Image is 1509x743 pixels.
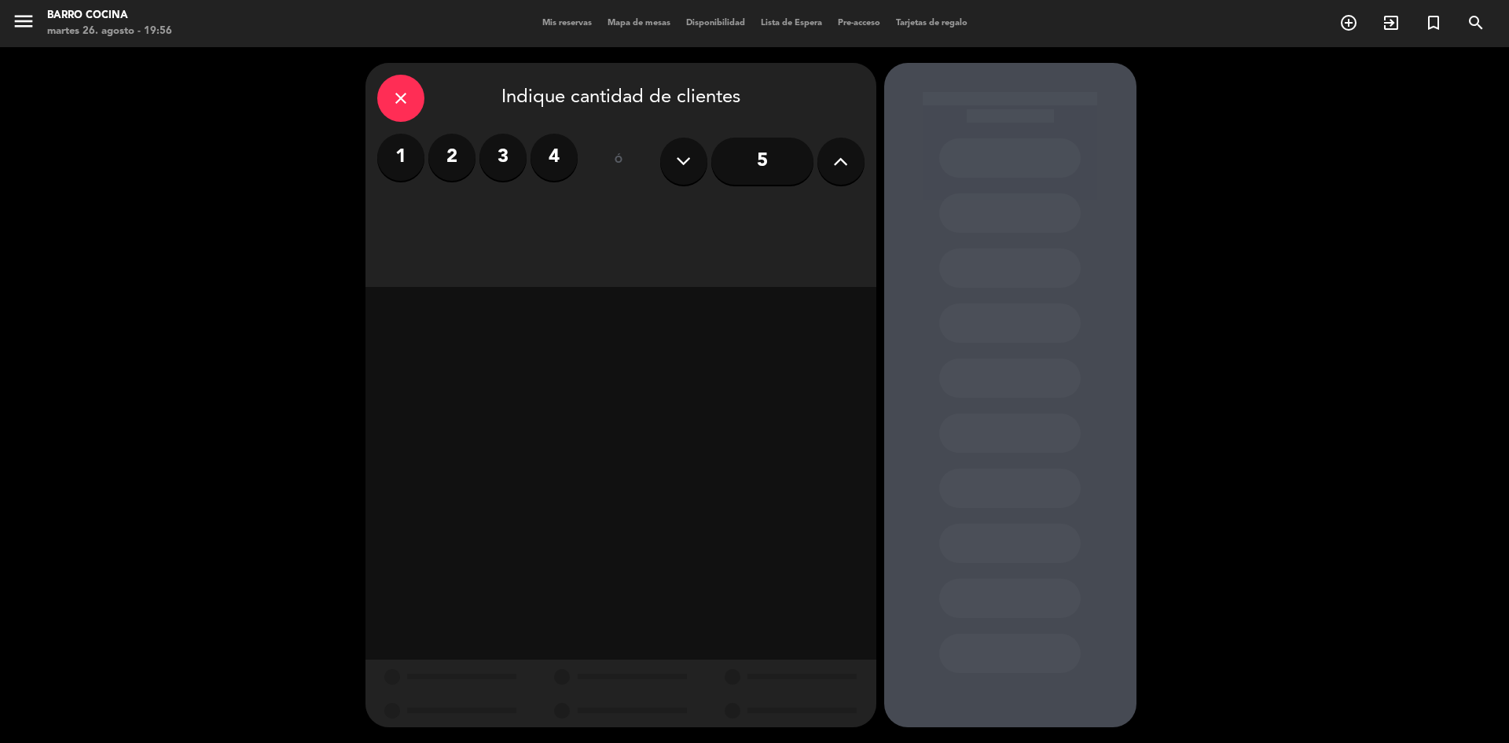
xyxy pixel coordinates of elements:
[12,9,35,39] button: menu
[377,134,424,181] label: 1
[753,19,830,28] span: Lista de Espera
[1339,13,1358,32] i: add_circle_outline
[1382,13,1401,32] i: exit_to_app
[47,24,172,39] div: martes 26. agosto - 19:56
[888,19,975,28] span: Tarjetas de regalo
[678,19,753,28] span: Disponibilidad
[531,134,578,181] label: 4
[391,89,410,108] i: close
[47,8,172,24] div: Barro Cocina
[600,19,678,28] span: Mapa de mesas
[830,19,888,28] span: Pre-acceso
[428,134,475,181] label: 2
[12,9,35,33] i: menu
[1467,13,1485,32] i: search
[593,134,644,189] div: ó
[377,75,865,122] div: Indique cantidad de clientes
[1424,13,1443,32] i: turned_in_not
[534,19,600,28] span: Mis reservas
[479,134,527,181] label: 3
